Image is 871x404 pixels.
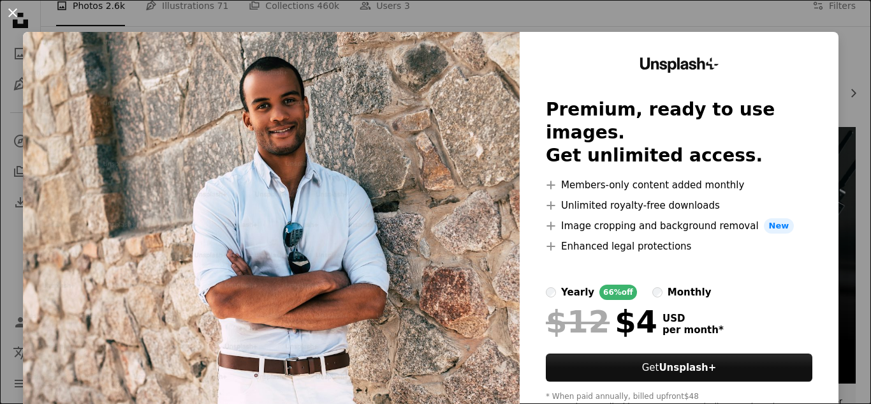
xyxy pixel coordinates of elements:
[546,354,812,382] button: GetUnsplash+
[546,218,812,234] li: Image cropping and background removal
[561,285,594,300] div: yearly
[546,98,812,167] h2: Premium, ready to use images. Get unlimited access.
[546,239,812,254] li: Enhanced legal protections
[546,287,556,297] input: yearly66%off
[599,285,637,300] div: 66% off
[546,305,610,338] span: $12
[546,198,812,213] li: Unlimited royalty-free downloads
[652,287,662,297] input: monthly
[662,324,724,336] span: per month *
[546,305,657,338] div: $4
[662,313,724,324] span: USD
[764,218,794,234] span: New
[546,177,812,193] li: Members-only content added monthly
[668,285,712,300] div: monthly
[659,362,716,373] strong: Unsplash+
